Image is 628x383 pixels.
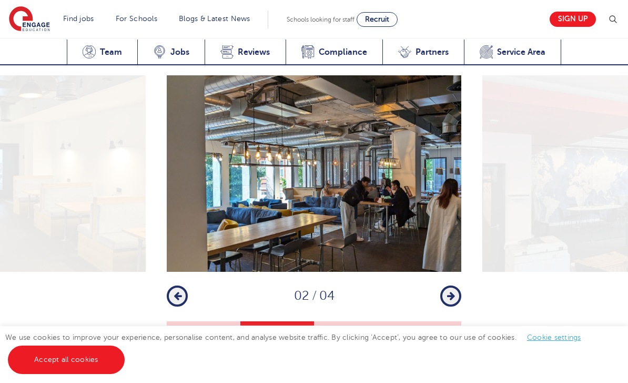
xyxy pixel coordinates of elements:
a: Service Area [464,40,561,65]
a: For Schools [116,15,157,23]
a: Blogs & Latest News [179,15,250,23]
a: Accept all cookies [8,346,125,374]
span: We use cookies to improve your experience, personalise content, and analyse website traffic. By c... [5,333,592,364]
img: Engage Education [9,6,50,33]
span: Jobs [170,47,189,57]
span: 02 [294,289,309,303]
span: Reviews [238,47,270,57]
span: Team [100,47,122,57]
span: Schools looking for staff [287,16,354,23]
span: Service Area [497,47,545,57]
span: Recruit [365,15,389,23]
a: Find jobs [63,15,94,23]
a: Jobs [137,40,205,65]
button: 2 of 4 [240,321,314,326]
span: / [309,289,319,303]
a: Partners [382,40,464,65]
button: 4 of 4 [388,321,461,326]
a: Reviews [205,40,285,65]
span: Compliance [319,47,367,57]
a: Recruit [357,12,398,27]
a: Compliance [286,40,382,65]
button: 3 of 4 [314,321,388,326]
button: 1 of 4 [167,321,240,326]
a: Cookie settings [527,333,581,341]
a: Team [67,40,137,65]
span: Partners [416,47,449,57]
span: 04 [319,289,335,303]
a: Sign up [550,12,596,27]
